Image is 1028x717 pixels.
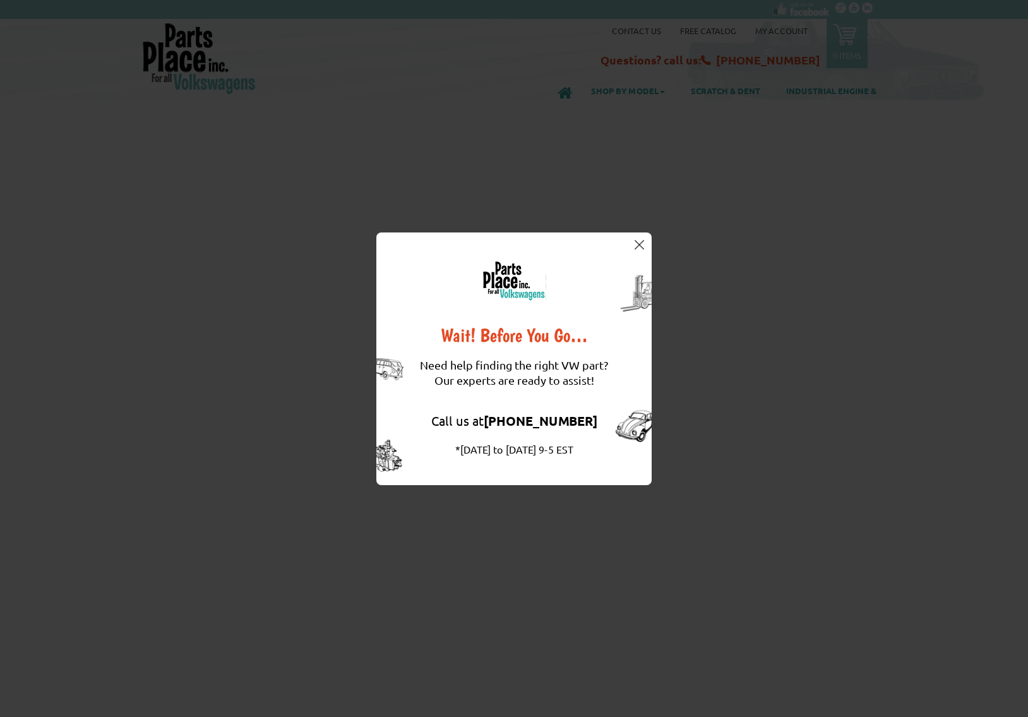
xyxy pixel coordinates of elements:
strong: [PHONE_NUMBER] [484,413,597,429]
div: Wait! Before You Go… [420,326,608,345]
img: close [635,240,644,250]
div: Need help finding the right VW part? Our experts are ready to assist! [420,345,608,401]
div: *[DATE] to [DATE] 9-5 EST [420,442,608,457]
img: logo [482,261,546,301]
a: Call us at[PHONE_NUMBER] [431,413,597,428]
